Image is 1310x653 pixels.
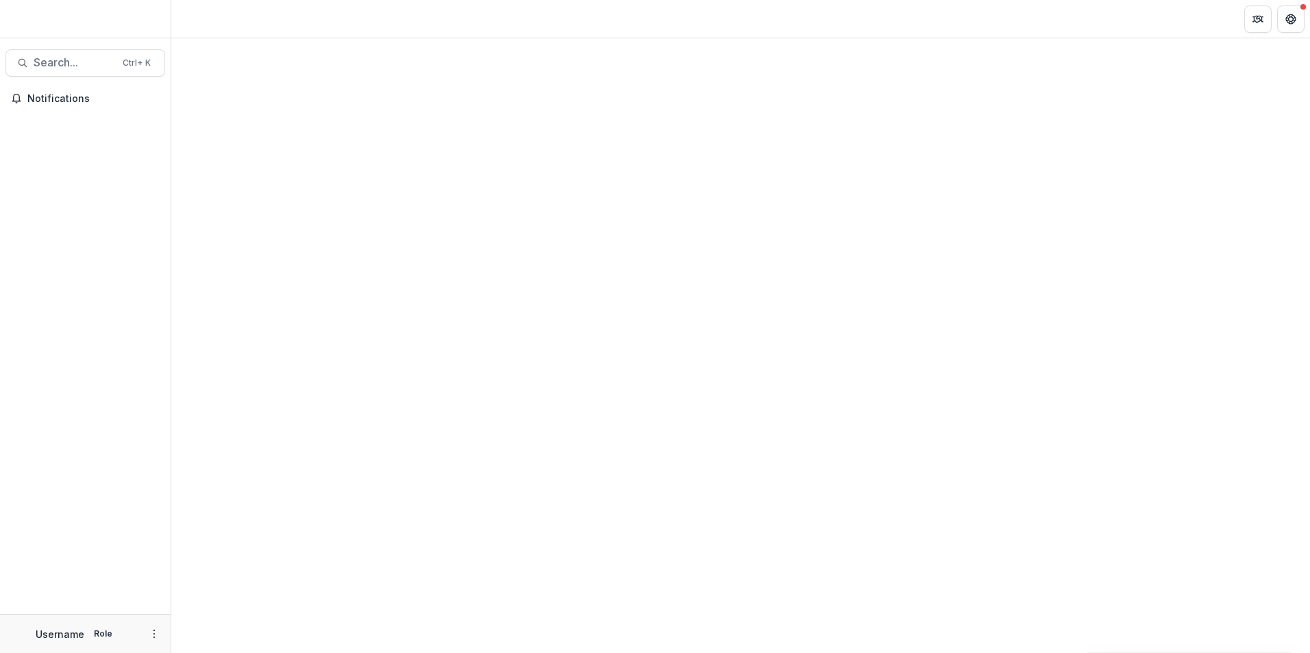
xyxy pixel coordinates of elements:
p: Username [36,627,84,641]
button: Search... [5,49,165,77]
div: Ctrl + K [120,55,153,71]
button: Partners [1244,5,1272,33]
button: Notifications [5,88,165,110]
button: More [146,626,162,642]
span: Search... [34,56,114,69]
p: Role [90,628,116,640]
span: Notifications [27,93,160,105]
nav: breadcrumb [177,9,235,29]
button: Get Help [1277,5,1305,33]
